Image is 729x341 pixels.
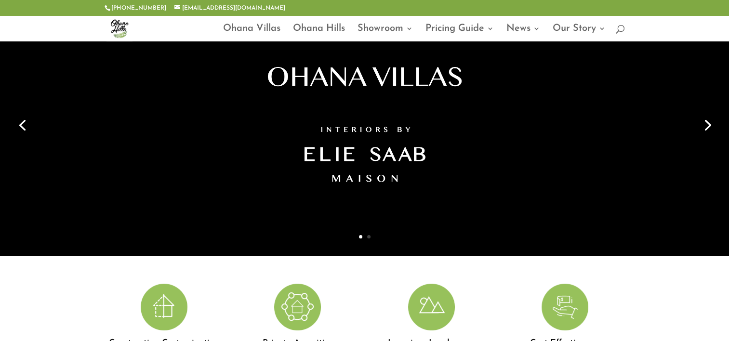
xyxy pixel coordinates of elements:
a: News [506,25,540,41]
a: Ohana Villas [223,25,280,41]
a: 1 [359,235,362,238]
a: [EMAIL_ADDRESS][DOMAIN_NAME] [174,5,285,11]
a: Our Story [553,25,606,41]
a: [PHONE_NUMBER] [111,5,166,11]
a: Pricing Guide [425,25,494,41]
a: Ohana Hills [293,25,345,41]
img: ohana-hills [106,15,133,41]
a: 2 [367,235,371,238]
a: Showroom [358,25,413,41]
